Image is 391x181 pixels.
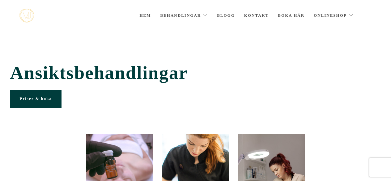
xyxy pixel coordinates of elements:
img: mjstudio [19,9,34,23]
a: Priser & boka [10,90,62,108]
span: Priser & boka [20,96,52,101]
span: Ansiktsbehandlingar [10,62,381,84]
a: mjstudio mjstudio mjstudio [19,9,34,23]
